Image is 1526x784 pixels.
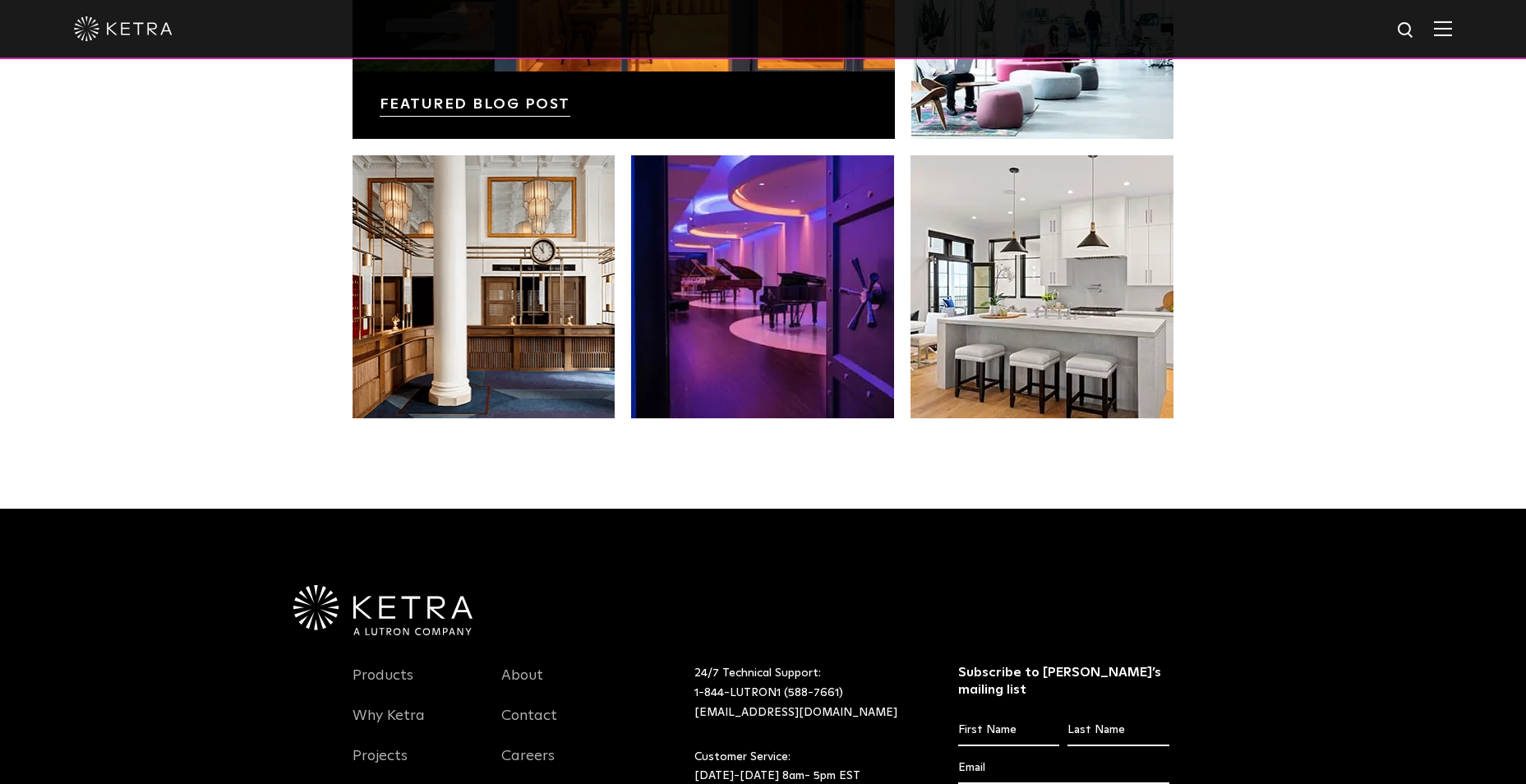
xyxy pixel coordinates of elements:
[74,16,173,41] img: ketra-logo-2019-white
[694,687,843,699] a: 1-844-LUTRON1 (588-7661)
[694,707,897,718] a: [EMAIL_ADDRESS][DOMAIN_NAME]
[694,664,917,722] p: 24/7 Technical Support:
[958,715,1059,746] input: First Name
[958,753,1169,784] input: Email
[1396,21,1417,41] img: search icon
[353,707,425,745] a: Why Ketra
[501,666,543,704] a: About
[1434,21,1452,36] img: Hamburger%20Nav.svg
[501,707,557,745] a: Contact
[293,585,473,636] img: Ketra-aLutronCo_White_RGB
[958,664,1169,699] h3: Subscribe to [PERSON_NAME]’s mailing list
[353,666,413,704] a: Products
[1067,715,1169,746] input: Last Name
